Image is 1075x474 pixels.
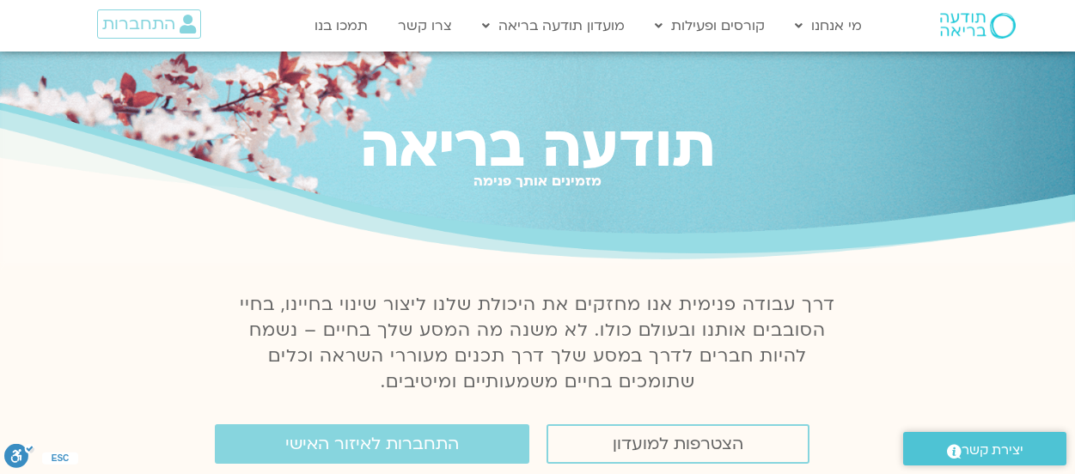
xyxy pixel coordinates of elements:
a: התחברות לאיזור האישי [215,424,529,464]
img: תודעה בריאה [940,13,1016,39]
a: קורסים ופעילות [646,9,773,42]
a: צרו קשר [389,9,461,42]
span: התחברות [102,15,175,33]
a: מועדון תודעה בריאה [473,9,633,42]
a: התחברות [97,9,201,39]
a: מי אנחנו [786,9,870,42]
span: יצירת קשר [962,439,1023,462]
a: תמכו בנו [306,9,376,42]
p: דרך עבודה פנימית אנו מחזקים את היכולת שלנו ליצור שינוי בחיינו, בחיי הסובבים אותנו ובעולם כולו. לא... [230,292,846,395]
span: התחברות לאיזור האישי [285,434,459,453]
a: יצירת קשר [903,432,1066,465]
a: הצטרפות למועדון [547,424,809,464]
span: הצטרפות למועדון [613,434,743,453]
